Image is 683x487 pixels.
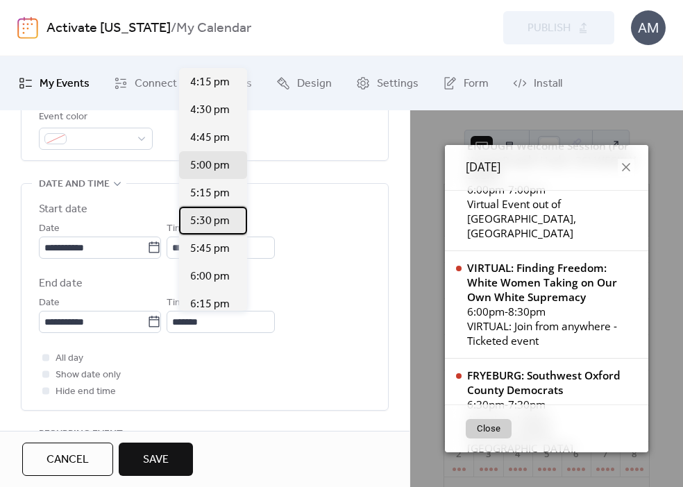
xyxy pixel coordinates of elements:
span: My Events [40,73,90,95]
span: 5:15 pm [190,185,230,202]
span: 6:15 pm [190,296,230,313]
span: 7:30pm [508,398,546,412]
span: Cancel [47,452,89,468]
span: Date [39,295,60,311]
div: Start date [39,201,87,218]
span: 5:30 pm [190,213,230,230]
a: Connect [103,62,187,105]
div: FRYEBURG: Southwest Oxford County Democrats [467,368,637,398]
span: Design [297,73,332,95]
div: AM [631,10,666,45]
span: Install [534,73,562,95]
span: Form [464,73,489,95]
span: Time [167,221,189,237]
div: VIRTUAL: Join from anywhere - Ticketed event [467,319,637,348]
span: Time [167,295,189,311]
span: - [505,305,508,319]
div: Event color [39,109,150,126]
a: Activate [US_STATE] [47,15,171,42]
span: Connect [135,73,177,95]
a: Design [266,62,342,105]
img: logo [17,17,38,39]
span: - [505,398,508,412]
span: 5:00 pm [190,157,230,174]
span: 4:30 pm [190,102,230,119]
span: Settings [377,73,419,95]
span: [DATE] [466,159,500,176]
a: Views [191,62,262,105]
button: Cancel [22,443,113,476]
a: Form [432,62,499,105]
span: Date [39,221,60,237]
span: 5:45 pm [190,241,230,257]
span: 6:00pm [467,305,505,319]
span: Hide end time [56,384,116,400]
b: / [171,15,176,42]
span: All day [56,350,83,367]
span: Recurring event [39,426,123,443]
span: Show date only [56,367,121,384]
button: Close [466,419,512,438]
div: VIRTUAL: Finding Freedom: White Women Taking on Our Own White Supremacy [467,261,637,305]
a: Settings [346,62,429,105]
span: 8:30pm [508,305,546,319]
span: 4:45 pm [190,130,230,146]
span: Date and time [39,176,110,193]
a: My Events [8,62,100,105]
span: Save [143,452,169,468]
span: 6:30pm [467,398,505,412]
span: 4:15 pm [190,74,230,91]
div: Virtual Event out of [GEOGRAPHIC_DATA], [GEOGRAPHIC_DATA] [467,197,637,241]
button: Save [119,443,193,476]
a: Install [503,62,573,105]
span: 6:00 pm [190,268,230,285]
div: End date [39,275,83,292]
b: My Calendar [176,15,251,42]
